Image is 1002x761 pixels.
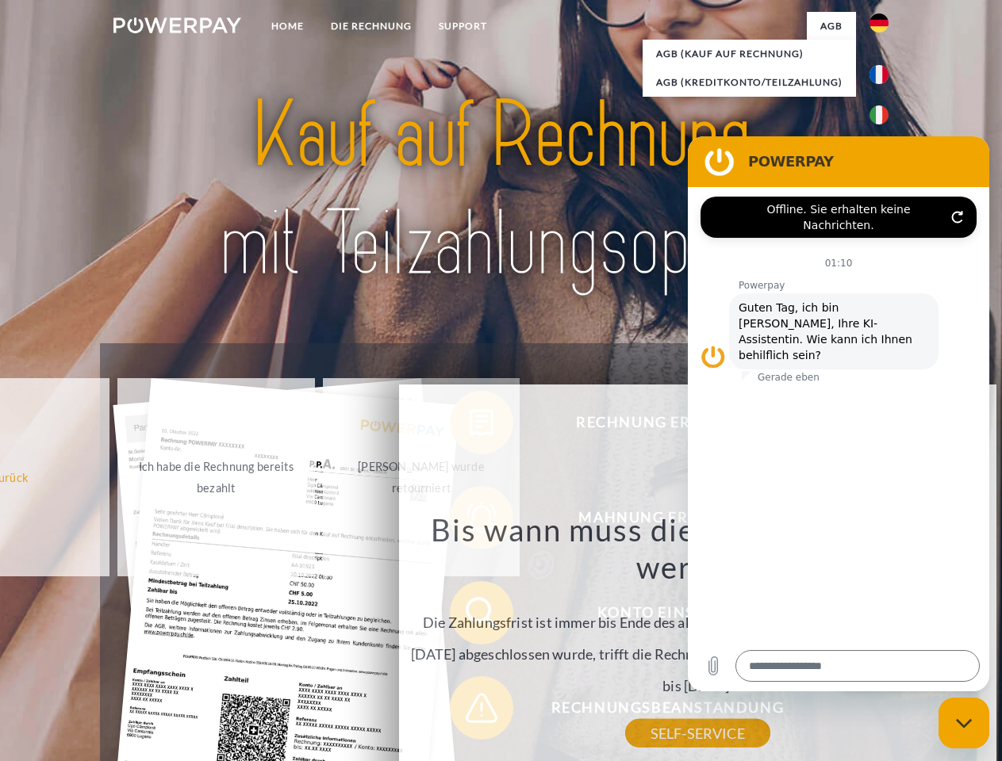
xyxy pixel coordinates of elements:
img: title-powerpay_de.svg [152,76,850,304]
a: SUPPORT [425,12,501,40]
img: logo-powerpay-white.svg [113,17,241,33]
iframe: Messaging-Fenster [688,136,989,691]
a: AGB (Kauf auf Rechnung) [643,40,856,68]
a: SELF-SERVICE [625,719,770,748]
div: [PERSON_NAME] wurde retourniert [332,456,511,499]
div: Ich habe die Rechnung bereits bezahlt [127,456,305,499]
img: fr [870,65,889,84]
a: agb [807,12,856,40]
a: AGB (Kreditkonto/Teilzahlung) [643,68,856,97]
img: it [870,105,889,124]
img: de [870,13,889,33]
h3: Bis wann muss die Rechnung bezahlt werden? [408,511,987,587]
div: Die Zahlungsfrist ist immer bis Ende des aktuellen Monats. Wenn die Bestellung z.B. am [DATE] abg... [408,511,987,733]
a: DIE RECHNUNG [317,12,425,40]
a: Home [258,12,317,40]
iframe: Schaltfläche zum Öffnen des Messaging-Fensters; Konversation läuft [939,698,989,748]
